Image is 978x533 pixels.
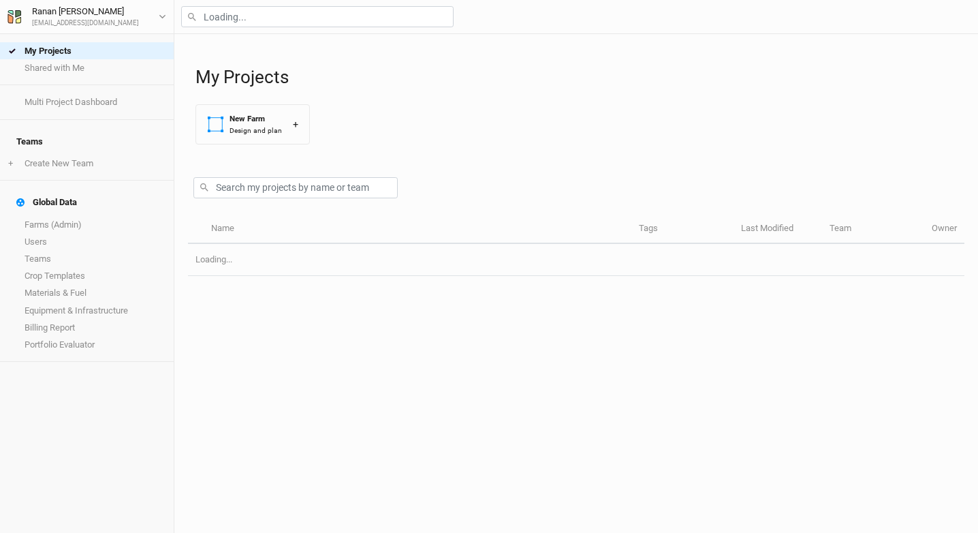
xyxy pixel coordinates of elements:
div: New Farm [230,113,282,125]
th: Team [822,215,924,244]
div: Global Data [16,197,77,208]
div: + [293,117,298,132]
th: Tags [631,215,733,244]
span: + [8,158,13,169]
input: Loading... [181,6,454,27]
th: Last Modified [733,215,822,244]
td: Loading... [188,244,964,276]
button: Ranan [PERSON_NAME][EMAIL_ADDRESS][DOMAIN_NAME] [7,4,167,29]
button: New FarmDesign and plan+ [195,104,310,144]
h1: My Projects [195,67,964,88]
div: Ranan [PERSON_NAME] [32,5,139,18]
div: Design and plan [230,125,282,136]
input: Search my projects by name or team [193,177,398,198]
th: Owner [924,215,964,244]
h4: Teams [8,128,165,155]
th: Name [203,215,631,244]
div: [EMAIL_ADDRESS][DOMAIN_NAME] [32,18,139,29]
